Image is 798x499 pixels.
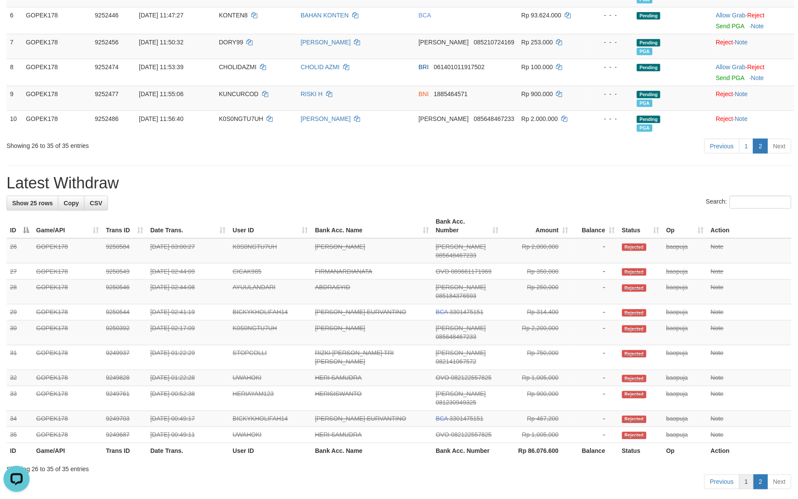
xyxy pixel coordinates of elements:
th: Bank Acc. Name [312,443,432,459]
td: GOPEK178 [23,59,91,86]
td: GOPEK178 [33,386,102,411]
span: KUNCURCOD [219,90,259,97]
a: Note [735,115,748,122]
span: CSV [90,200,102,207]
td: 31 [7,345,33,370]
span: OVO [436,375,449,382]
a: Note [711,268,724,275]
span: Copy [64,200,79,207]
span: [DATE] 11:56:40 [139,115,183,122]
span: Rejected [622,391,646,399]
a: BAHAN KONTEN [301,12,349,19]
td: Rp 2,200,000 [502,321,572,345]
span: BRI [419,64,429,70]
span: Copy 061401011917502 to clipboard [434,64,485,70]
span: [PERSON_NAME] [436,350,486,357]
div: - - - [590,63,630,71]
th: User ID: activate to sort column ascending [229,214,312,238]
a: Reject [747,12,765,19]
td: Rp 314,400 [502,305,572,321]
td: Rp 467,200 [502,411,572,427]
a: Send PGA [716,74,744,81]
td: 6 [7,7,23,34]
td: baopuja [663,427,707,443]
td: [DATE] 01:22:29 [147,345,229,370]
div: - - - [590,38,630,47]
div: Showing 26 to 35 of 35 entries [7,462,791,474]
td: baopuja [663,386,707,411]
a: Reject [716,90,734,97]
a: Show 25 rows [7,196,58,211]
a: Copy [58,196,84,211]
td: [DATE] 00:49:11 [147,427,229,443]
td: GOPEK178 [23,86,91,111]
a: [PERSON_NAME] [315,325,365,332]
a: Note [711,350,724,357]
td: 26 [7,238,33,264]
a: Note [711,375,724,382]
span: Rp 2.000.000 [522,115,558,122]
td: 9250549 [102,264,147,280]
span: OVO [436,432,449,439]
td: - [572,370,618,386]
a: HERI SAMUDRA [315,432,362,439]
th: Op: activate to sort column ascending [663,214,707,238]
a: Next [768,475,791,489]
a: Note [751,74,764,81]
td: UWAHOKI [229,427,312,443]
span: Copy 085648467233 to clipboard [474,115,514,122]
td: · [713,86,795,111]
a: Note [711,391,724,398]
a: [PERSON_NAME] EURVANTINO [315,415,407,422]
td: 8 [7,59,23,86]
span: Rejected [622,244,646,251]
span: DORY99 [219,39,243,46]
a: Note [711,284,724,291]
td: baopuja [663,370,707,386]
td: GOPEK178 [33,238,102,264]
a: RISKI H [301,90,323,97]
a: Note [735,90,748,97]
div: - - - [590,90,630,98]
span: PGA [637,100,652,107]
td: GOPEK178 [33,321,102,345]
td: baopuja [663,321,707,345]
th: Date Trans.: activate to sort column ascending [147,214,229,238]
span: Copy 081230949325 to clipboard [436,399,476,406]
td: 34 [7,411,33,427]
span: PGA [637,48,652,55]
span: Pending [637,116,660,123]
th: User ID [229,443,312,459]
td: BICKYKHOLIFAH14 [229,305,312,321]
td: baopuja [663,264,707,280]
th: Bank Acc. Name: activate to sort column ascending [312,214,432,238]
td: Rp 750,000 [502,345,572,370]
a: [PERSON_NAME] [301,115,351,122]
span: Rejected [622,350,646,358]
td: Rp 1,005,000 [502,427,572,443]
td: - [572,427,618,443]
td: GOPEK178 [23,7,91,34]
span: [DATE] 11:47:27 [139,12,183,19]
span: [PERSON_NAME] [436,391,486,398]
td: 9250584 [102,238,147,264]
span: Copy 3301475151 to clipboard [450,309,484,316]
td: [DATE] 02:17:09 [147,321,229,345]
td: 32 [7,370,33,386]
a: Note [735,39,748,46]
a: Note [711,243,724,250]
a: Next [768,139,791,154]
span: [DATE] 11:50:32 [139,39,183,46]
a: Previous [704,475,739,489]
th: Bank Acc. Number: activate to sort column ascending [432,214,502,238]
td: UWAHOKI [229,370,312,386]
th: Game/API [33,443,102,459]
span: PGA [637,124,652,132]
td: 9249687 [102,427,147,443]
span: Rejected [622,285,646,292]
a: 1 [739,475,754,489]
td: Rp 350,000 [502,264,572,280]
span: Rp 93.624.000 [522,12,562,19]
label: Search: [706,196,791,209]
td: 7 [7,34,23,59]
